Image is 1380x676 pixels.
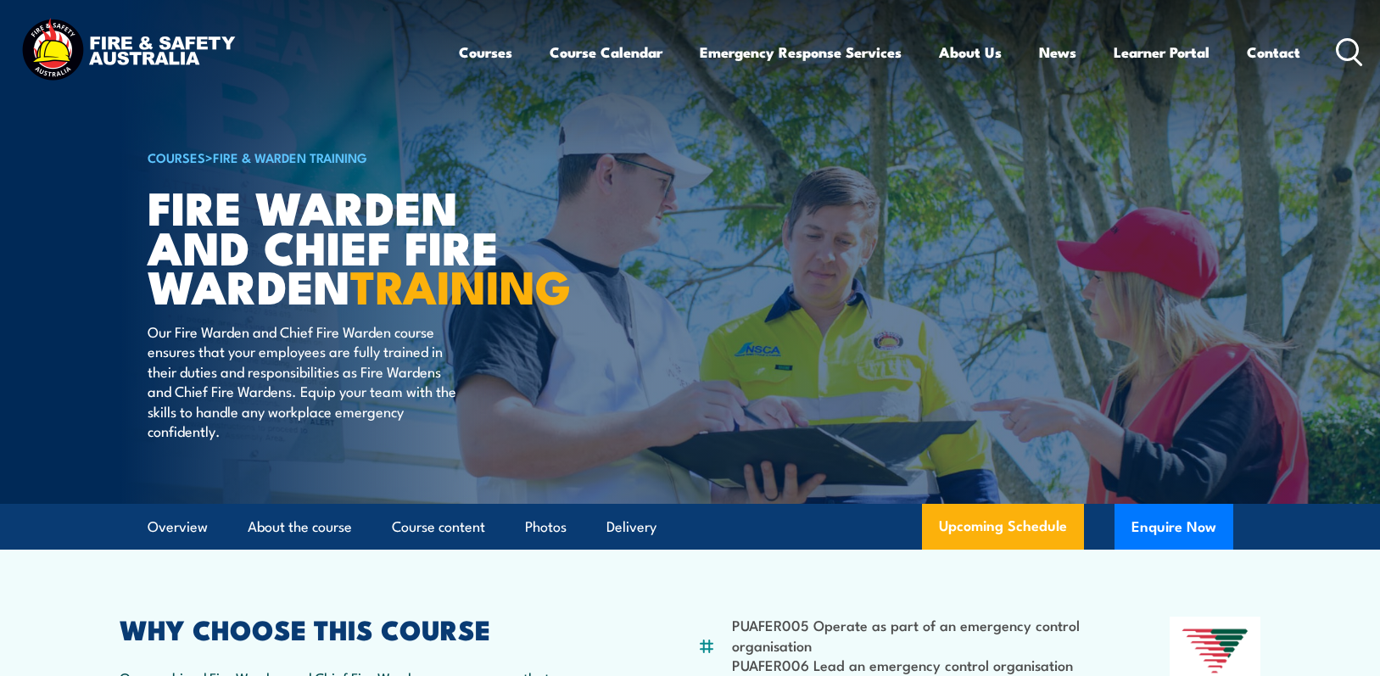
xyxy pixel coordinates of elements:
a: Course Calendar [550,30,662,75]
a: Overview [148,505,208,550]
a: COURSES [148,148,205,166]
strong: TRAINING [350,249,571,320]
a: Emergency Response Services [700,30,902,75]
a: Learner Portal [1114,30,1210,75]
button: Enquire Now [1115,504,1233,550]
li: PUAFER006 Lead an emergency control organisation [732,655,1087,674]
a: About Us [939,30,1002,75]
a: Courses [459,30,512,75]
a: Fire & Warden Training [213,148,367,166]
a: Photos [525,505,567,550]
a: Upcoming Schedule [922,504,1084,550]
h2: WHY CHOOSE THIS COURSE [120,617,615,640]
a: Course content [392,505,485,550]
a: Contact [1247,30,1300,75]
p: Our Fire Warden and Chief Fire Warden course ensures that your employees are fully trained in the... [148,321,457,440]
a: Delivery [606,505,656,550]
a: About the course [248,505,352,550]
a: News [1039,30,1076,75]
h6: > [148,147,567,167]
h1: Fire Warden and Chief Fire Warden [148,187,567,305]
li: PUAFER005 Operate as part of an emergency control organisation [732,615,1087,655]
